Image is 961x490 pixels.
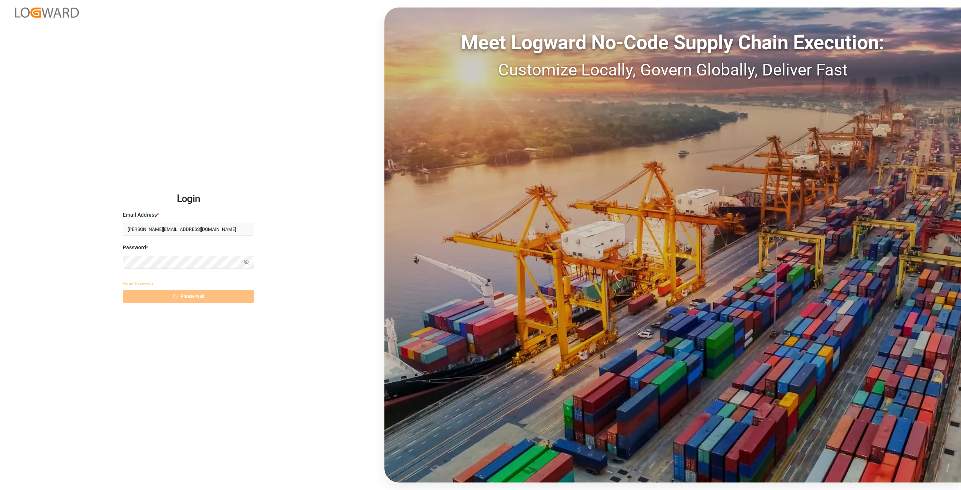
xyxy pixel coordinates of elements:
h2: Login [123,187,254,211]
div: Meet Logward No-Code Supply Chain Execution: [384,28,961,57]
span: Email Address [123,211,157,219]
span: Password [123,244,146,252]
input: Enter your email [123,223,254,236]
img: Logward_new_orange.png [15,8,79,18]
div: Customize Locally, Govern Globally, Deliver Fast [384,57,961,82]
